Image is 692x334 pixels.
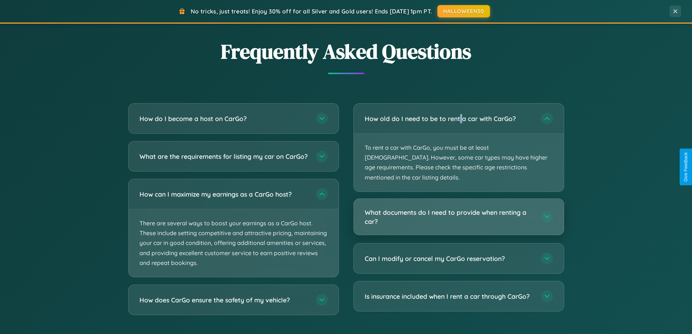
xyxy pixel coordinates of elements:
h3: How old do I need to be to rent a car with CarGo? [365,114,534,123]
h3: How do I become a host on CarGo? [139,114,309,123]
p: There are several ways to boost your earnings as a CarGo host. These include setting competitive ... [129,209,339,277]
h3: How can I maximize my earnings as a CarGo host? [139,190,309,199]
h3: What are the requirements for listing my car on CarGo? [139,152,309,161]
div: Give Feedback [683,152,688,182]
span: No tricks, just treats! Enjoy 30% off for all Silver and Gold users! Ends [DATE] 1pm PT. [191,8,432,15]
button: HALLOWEEN30 [437,5,490,17]
h3: What documents do I need to provide when renting a car? [365,208,534,226]
h2: Frequently Asked Questions [128,37,564,65]
h3: Can I modify or cancel my CarGo reservation? [365,254,534,263]
p: To rent a car with CarGo, you must be at least [DEMOGRAPHIC_DATA]. However, some car types may ha... [354,134,564,192]
h3: How does CarGo ensure the safety of my vehicle? [139,295,309,305]
h3: Is insurance included when I rent a car through CarGo? [365,292,534,301]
